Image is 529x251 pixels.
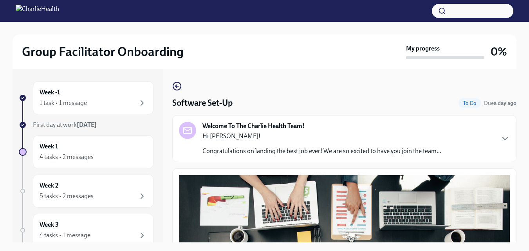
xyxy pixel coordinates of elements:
a: Week 14 tasks • 2 messages [19,135,153,168]
h6: Week 1 [40,142,58,151]
h4: Software Set-Up [172,97,233,109]
a: Week 25 tasks • 2 messages [19,175,153,208]
strong: Welcome To The Charlie Health Team! [202,122,305,130]
div: 5 tasks • 2 messages [40,192,94,200]
a: First day at work[DATE] [19,121,153,129]
a: Week -11 task • 1 message [19,81,153,114]
img: CharlieHealth [16,5,59,17]
div: 4 tasks • 2 messages [40,153,94,161]
strong: My progress [406,44,440,53]
h3: 0% [491,45,507,59]
span: To Do [459,100,481,106]
h6: Week -1 [40,88,60,97]
div: 1 task • 1 message [40,99,87,107]
p: Hi [PERSON_NAME]! [202,132,441,141]
h6: Week 3 [40,220,59,229]
div: 4 tasks • 1 message [40,231,90,240]
span: First day at work [33,121,97,128]
span: Due [484,100,516,107]
p: Congratulations on landing the best job ever! We are so excited to have you join the team... [202,147,441,155]
h2: Group Facilitator Onboarding [22,44,184,60]
strong: [DATE] [77,121,97,128]
h6: Week 2 [40,181,58,190]
a: Week 34 tasks • 1 message [19,214,153,247]
strong: a day ago [494,100,516,107]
